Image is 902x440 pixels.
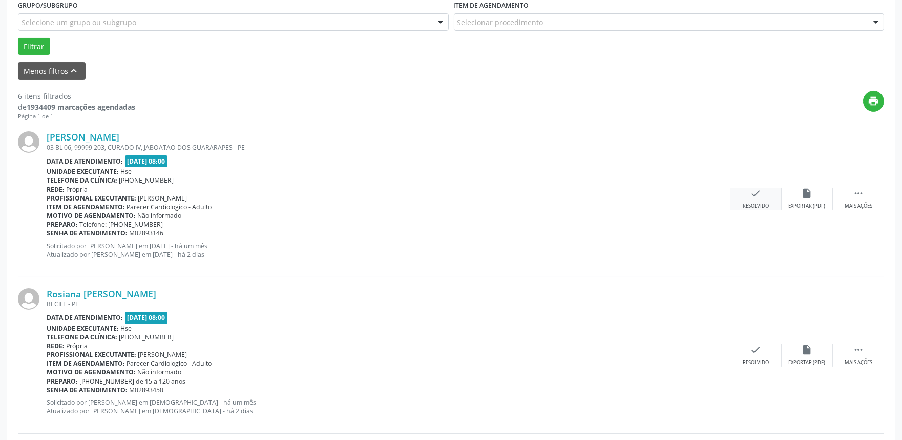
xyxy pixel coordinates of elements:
[119,333,174,342] span: [PHONE_NUMBER]
[18,288,39,310] img: img
[125,312,168,324] span: [DATE] 08:00
[47,333,117,342] b: Telefone da clínica:
[27,102,135,112] strong: 1934409 marcações agendadas
[47,386,128,394] b: Senha de atendimento:
[47,377,78,386] b: Preparo:
[18,112,135,121] div: Página 1 de 1
[47,167,119,176] b: Unidade executante:
[127,203,212,211] span: Parecer Cardiologico - Adulto
[750,344,762,355] i: check
[47,299,730,308] div: RECIFE - PE
[18,38,50,55] button: Filtrar
[121,324,132,333] span: Hse
[802,344,813,355] i: insert_drive_file
[67,185,88,194] span: Própria
[845,359,872,366] div: Mais ações
[18,131,39,153] img: img
[138,368,182,376] span: Não informado
[47,313,123,322] b: Data de atendimento:
[47,359,125,368] b: Item de agendamento:
[853,188,864,199] i: 
[47,342,65,350] b: Rede:
[121,167,132,176] span: Hse
[47,229,128,237] b: Senha de atendimento:
[47,176,117,185] b: Telefone da clínica:
[127,359,212,368] span: Parecer Cardiologico - Adulto
[130,386,164,394] span: M02893450
[750,188,762,199] i: check
[868,95,879,107] i: print
[457,17,543,28] span: Selecionar procedimento
[47,350,136,359] b: Profissional executante:
[67,342,88,350] span: Própria
[138,350,187,359] span: [PERSON_NAME]
[47,324,119,333] b: Unidade executante:
[18,62,86,80] button: Menos filtroskeyboard_arrow_up
[47,398,730,415] p: Solicitado por [PERSON_NAME] em [DEMOGRAPHIC_DATA] - há um mês Atualizado por [PERSON_NAME] em [D...
[47,194,136,203] b: Profissional executante:
[47,143,730,152] div: 03 BL 06, 99999 203, CURADO IV, JABOATAO DOS GUARARAPES - PE
[845,203,872,210] div: Mais ações
[138,211,182,220] span: Não informado
[69,65,80,76] i: keyboard_arrow_up
[47,185,65,194] b: Rede:
[80,220,163,229] span: Telefone: [PHONE_NUMBER]
[853,344,864,355] i: 
[125,155,168,167] span: [DATE] 08:00
[119,176,174,185] span: [PHONE_NUMBER]
[47,220,78,229] b: Preparo:
[18,102,135,112] div: de
[47,157,123,166] b: Data de atendimento:
[47,203,125,211] b: Item de agendamento:
[789,203,826,210] div: Exportar (PDF)
[130,229,164,237] span: M02893146
[47,242,730,259] p: Solicitado por [PERSON_NAME] em [DATE] - há um mês Atualizado por [PERSON_NAME] em [DATE] - há 2 ...
[22,17,136,28] span: Selecione um grupo ou subgrupo
[802,188,813,199] i: insert_drive_file
[47,131,119,143] a: [PERSON_NAME]
[863,91,884,112] button: print
[18,91,135,102] div: 6 itens filtrados
[47,288,156,299] a: Rosiana [PERSON_NAME]
[138,194,187,203] span: [PERSON_NAME]
[743,203,769,210] div: Resolvido
[47,211,136,220] b: Motivo de agendamento:
[47,368,136,376] b: Motivo de agendamento:
[789,359,826,366] div: Exportar (PDF)
[743,359,769,366] div: Resolvido
[80,377,186,386] span: [PHONE_NUMBER] de 15 a 120 anos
